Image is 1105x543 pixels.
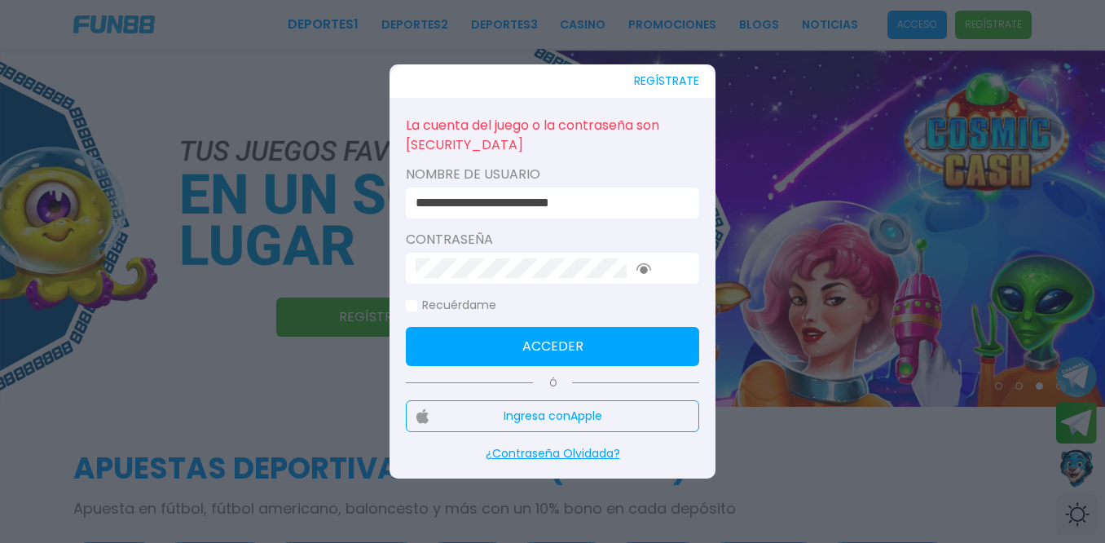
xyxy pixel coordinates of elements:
[634,64,699,98] button: REGÍSTRATE
[406,400,699,432] button: Ingresa conApple
[406,230,699,249] label: Contraseña
[406,327,699,366] button: Acceder
[406,445,699,462] p: ¿Contraseña Olvidada?
[406,297,496,314] label: Recuérdame
[406,376,699,391] p: Ó
[406,165,699,184] label: Nombre de usuario
[406,114,699,157] p: La cuenta del juego o la contraseña son [SECURITY_DATA]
